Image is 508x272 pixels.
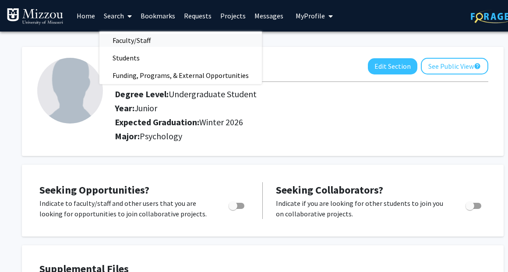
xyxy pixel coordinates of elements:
h2: Major: [115,131,488,141]
mat-icon: help [474,61,481,71]
img: Profile Picture [37,58,103,124]
p: Indicate if you are looking for other students to join you on collaborative projects. [276,198,449,219]
h2: Year: [115,103,454,113]
h2: Expected Graduation: [115,117,454,127]
span: My Profile [296,11,325,20]
a: Projects [216,0,250,31]
button: See Public View [421,58,488,74]
div: Toggle [462,198,486,211]
a: Search [99,0,136,31]
a: Bookmarks [136,0,180,31]
a: Funding, Programs, & External Opportunities [99,69,262,82]
span: Undergraduate Student [169,88,257,99]
p: Indicate to faculty/staff and other users that you are looking for opportunities to join collabor... [39,198,212,219]
button: Edit Section [368,58,417,74]
a: Faculty/Staff [99,34,262,47]
span: Funding, Programs, & External Opportunities [99,67,262,84]
span: Seeking Collaborators? [276,183,383,197]
a: Requests [180,0,216,31]
span: Psychology [140,131,182,141]
img: University of Missouri Logo [7,8,63,25]
h2: Degree Level: [115,89,454,99]
span: Seeking Opportunities? [39,183,149,197]
iframe: Chat [7,233,37,265]
span: Winter 2026 [199,117,243,127]
span: Faculty/Staff [99,32,164,49]
div: Toggle [225,198,249,211]
span: Students [99,49,153,67]
a: Messages [250,0,288,31]
a: Students [99,51,262,64]
a: Home [72,0,99,31]
span: Junior [134,102,157,113]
